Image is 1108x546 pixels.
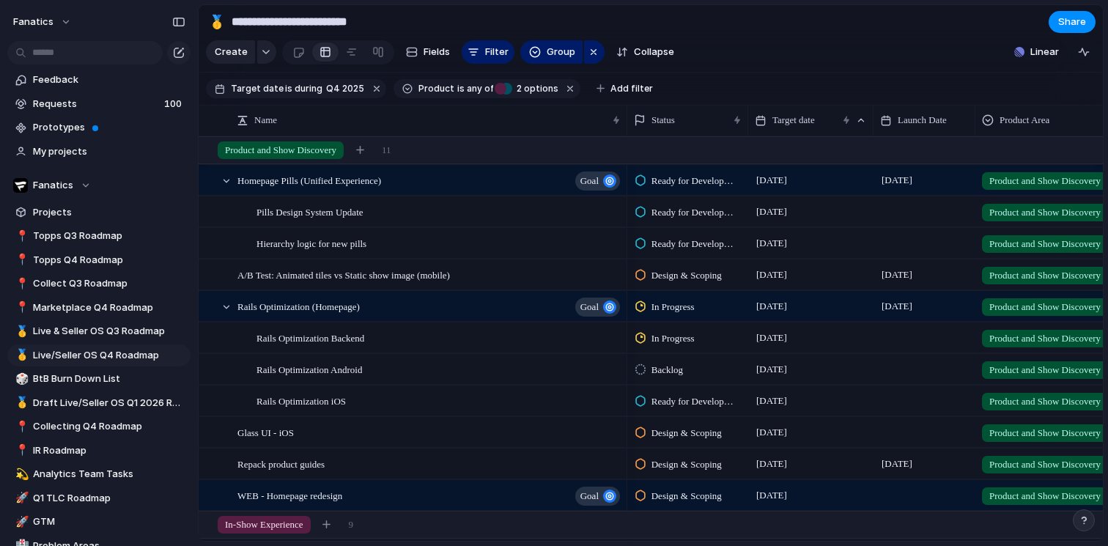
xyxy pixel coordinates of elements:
span: Design & Scoping [651,489,722,503]
div: 🚀 [15,490,26,506]
span: [DATE] [753,424,791,441]
button: goal [575,171,620,191]
span: is [285,82,292,95]
button: 🥇 [205,10,229,34]
a: Feedback [7,69,191,91]
span: 2 [512,83,524,94]
button: Group [520,40,583,64]
span: [DATE] [753,203,791,221]
button: Add filter [588,78,662,99]
span: Ready for Development [651,394,736,409]
div: 📍 [15,442,26,459]
span: In-Show Experience [225,517,303,532]
button: Fanatics [7,174,191,196]
span: Live/Seller OS Q4 Roadmap [33,348,185,363]
span: Ready for Development [651,237,736,251]
button: 📍 [13,253,28,268]
span: Product and Show Discovery [225,143,336,158]
div: 🥇 [15,323,26,340]
div: 📍 [15,228,26,245]
span: Product [418,82,454,95]
span: A/B Test: Animated tiles vs Static show image (mobile) [237,266,450,283]
button: Collapse [610,40,680,64]
span: Live & Seller OS Q3 Roadmap [33,324,185,339]
button: Share [1049,11,1096,33]
div: 📍 [15,251,26,268]
div: 📍Topps Q3 Roadmap [7,225,191,247]
span: during [292,82,322,95]
span: Rails Optimization (Homepage) [237,298,360,314]
a: 📍Collect Q3 Roadmap [7,273,191,295]
span: [DATE] [753,298,791,315]
span: Projects [33,205,185,220]
span: Filter [485,45,509,59]
span: 9 [349,517,354,532]
span: is [457,82,465,95]
span: Requests [33,97,160,111]
span: Product and Show Discovery [989,457,1101,472]
span: [DATE] [753,329,791,347]
span: Add filter [610,82,653,95]
button: 2 options [495,81,561,97]
a: Projects [7,202,191,224]
span: In Progress [651,300,695,314]
span: Ready for Development [651,174,736,188]
a: 🥇Live/Seller OS Q4 Roadmap [7,344,191,366]
button: Create [206,40,255,64]
span: BtB Burn Down List [33,372,185,386]
span: WEB - Homepage redesign [237,487,342,503]
div: 🚀Q1 TLC Roadmap [7,487,191,509]
a: 🎲BtB Burn Down List [7,368,191,390]
span: In Progress [651,331,695,346]
span: Product and Show Discovery [989,268,1101,283]
div: 💫Analytics Team Tasks [7,463,191,485]
button: 📍 [13,300,28,315]
span: Name [254,113,277,128]
div: 💫 [15,466,26,483]
span: Draft Live/Seller OS Q1 2026 Roadmap [33,396,185,410]
span: options [512,82,558,95]
button: isany of [454,81,496,97]
div: 📍 [15,418,26,435]
a: 📍Topps Q4 Roadmap [7,249,191,271]
button: goal [575,487,620,506]
span: Collecting Q4 Roadmap [33,419,185,434]
button: 🥇 [13,348,28,363]
a: 📍IR Roadmap [7,440,191,462]
span: Topps Q3 Roadmap [33,229,185,243]
span: 100 [164,97,185,111]
span: GTM [33,514,185,529]
button: fanatics [7,10,79,34]
span: [DATE] [878,298,916,315]
span: Prototypes [33,120,185,135]
span: any of [465,82,493,95]
span: Product and Show Discovery [989,394,1101,409]
span: Fanatics [33,178,73,193]
div: 🚀GTM [7,511,191,533]
span: Product and Show Discovery [989,331,1101,346]
a: Prototypes [7,117,191,139]
button: isduring [284,81,325,97]
span: Rails Optimization Backend [256,329,364,346]
span: Repack product guides [237,455,325,472]
span: Q1 TLC Roadmap [33,491,185,506]
span: [DATE] [753,266,791,284]
a: 📍Collecting Q4 Roadmap [7,416,191,438]
span: Share [1058,15,1086,29]
div: 📍 [15,276,26,292]
span: Product and Show Discovery [989,205,1101,220]
div: 🎲 [15,371,26,388]
span: Product and Show Discovery [989,300,1101,314]
span: Create [215,45,248,59]
div: 📍Marketplace Q4 Roadmap [7,297,191,319]
span: [DATE] [753,392,791,410]
span: [DATE] [753,235,791,252]
span: Status [651,113,675,128]
span: Topps Q4 Roadmap [33,253,185,268]
button: 💫 [13,467,28,482]
span: Collect Q3 Roadmap [33,276,185,291]
div: 🥇 [209,12,225,32]
span: [DATE] [753,487,791,504]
